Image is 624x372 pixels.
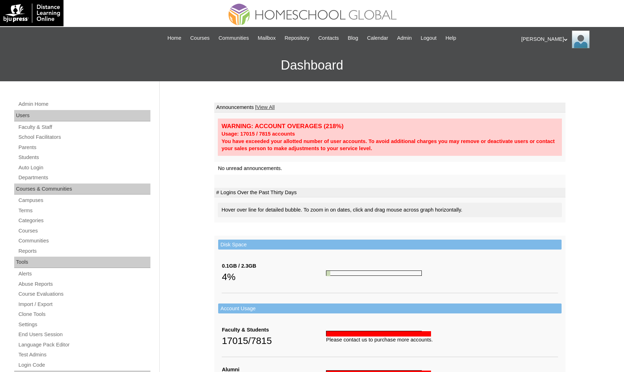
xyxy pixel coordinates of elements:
span: Calendar [367,34,388,42]
div: Hover over line for detailed bubble. To zoom in on dates, click and drag mouse across graph horiz... [218,203,562,217]
a: Departments [18,173,150,182]
span: Contacts [318,34,339,42]
a: Campuses [18,196,150,205]
img: logo-white.png [4,4,60,23]
a: Categories [18,216,150,225]
a: Admin [393,34,415,42]
a: Parents [18,143,150,152]
a: Admin Home [18,100,150,109]
a: Communities [18,236,150,245]
div: Please contact us to purchase more accounts. [326,336,558,344]
a: Settings [18,320,150,329]
span: Courses [190,34,210,42]
div: Courses & Communities [14,184,150,195]
a: Courses [18,226,150,235]
a: Abuse Reports [18,280,150,289]
a: Repository [281,34,313,42]
div: You have exceeded your allotted number of user accounts. To avoid additional charges you may remo... [221,138,558,152]
a: Calendar [364,34,392,42]
div: 17015/7815 [222,334,326,348]
a: Terms [18,206,150,215]
td: # Logins Over the Past Thirty Days [214,188,565,198]
a: Course Evaluations [18,290,150,299]
span: Home [167,34,181,42]
a: Students [18,153,150,162]
span: Mailbox [258,34,276,42]
td: Announcements | [214,103,565,113]
span: Communities [219,34,249,42]
td: Account Usage [218,303,562,314]
a: Contacts [315,34,342,42]
div: Tools [14,257,150,268]
a: Login Code [18,361,150,370]
a: Mailbox [254,34,280,42]
td: Disk Space [218,240,562,250]
span: Logout [421,34,437,42]
div: [PERSON_NAME] [521,31,617,48]
div: WARNING: ACCOUNT OVERAGES (218%) [221,122,558,130]
a: Faculty & Staff [18,123,150,132]
strong: Usage: 17015 / 7815 accounts [221,131,295,137]
div: Faculty & Students [222,326,326,334]
img: Ariane Ebuen [572,31,590,48]
a: Help [442,34,460,42]
span: Blog [348,34,358,42]
a: Import / Export [18,300,150,309]
a: Language Pack Editor [18,340,150,349]
div: Users [14,110,150,121]
a: Reports [18,247,150,256]
h3: Dashboard [4,49,620,81]
a: Communities [215,34,253,42]
a: Courses [187,34,213,42]
span: Help [446,34,456,42]
a: School Facilitators [18,133,150,142]
a: Clone Tools [18,310,150,319]
div: 4% [222,270,326,284]
a: Home [164,34,185,42]
a: Logout [417,34,440,42]
td: No unread announcements. [214,162,565,175]
span: Admin [397,34,412,42]
a: Alerts [18,269,150,278]
div: 0.1GB / 2.3GB [222,262,326,270]
a: Test Admins [18,350,150,359]
span: Repository [285,34,309,42]
a: Blog [344,34,361,42]
a: Auto Login [18,163,150,172]
a: End Users Session [18,330,150,339]
a: View All [256,104,275,110]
